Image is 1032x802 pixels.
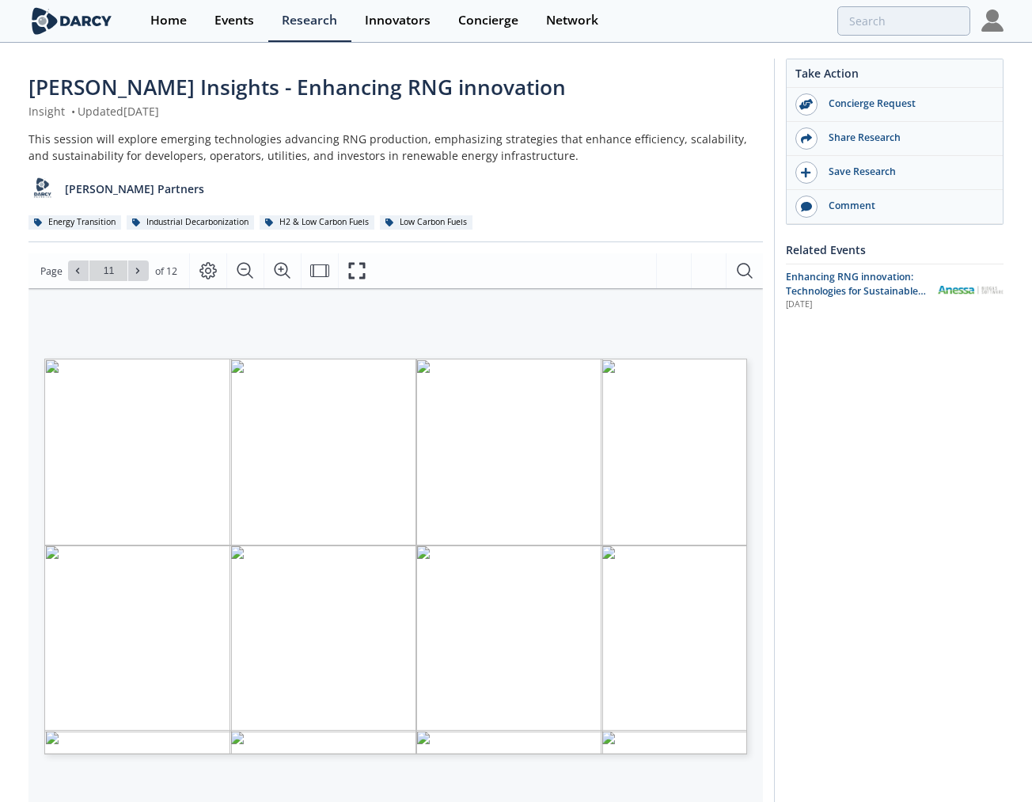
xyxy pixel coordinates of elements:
[818,97,995,111] div: Concierge Request
[282,14,337,27] div: Research
[786,298,926,311] div: [DATE]
[818,165,995,179] div: Save Research
[150,14,187,27] div: Home
[28,131,763,164] div: This session will explore emerging technologies advancing RNG production, emphasizing strategies ...
[127,215,254,230] div: Industrial Decarbonization
[818,199,995,213] div: Comment
[787,65,1003,88] div: Take Action
[214,14,254,27] div: Events
[365,14,431,27] div: Innovators
[546,14,598,27] div: Network
[786,236,1004,264] div: Related Events
[458,14,518,27] div: Concierge
[380,215,472,230] div: Low Carbon Fuels
[981,10,1004,32] img: Profile
[260,215,374,230] div: H2 & Low Carbon Fuels
[28,7,115,35] img: logo-wide.svg
[28,73,566,101] span: [PERSON_NAME] Insights - Enhancing RNG innovation
[28,103,763,120] div: Insight Updated [DATE]
[937,286,1004,295] img: Anessa
[818,131,995,145] div: Share Research
[28,215,121,230] div: Energy Transition
[837,6,970,36] input: Advanced Search
[65,181,204,197] p: [PERSON_NAME] Partners
[68,104,78,119] span: •
[786,270,1004,312] a: Enhancing RNG innovation: Technologies for Sustainable Energy [DATE] Anessa
[786,270,926,313] span: Enhancing RNG innovation: Technologies for Sustainable Energy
